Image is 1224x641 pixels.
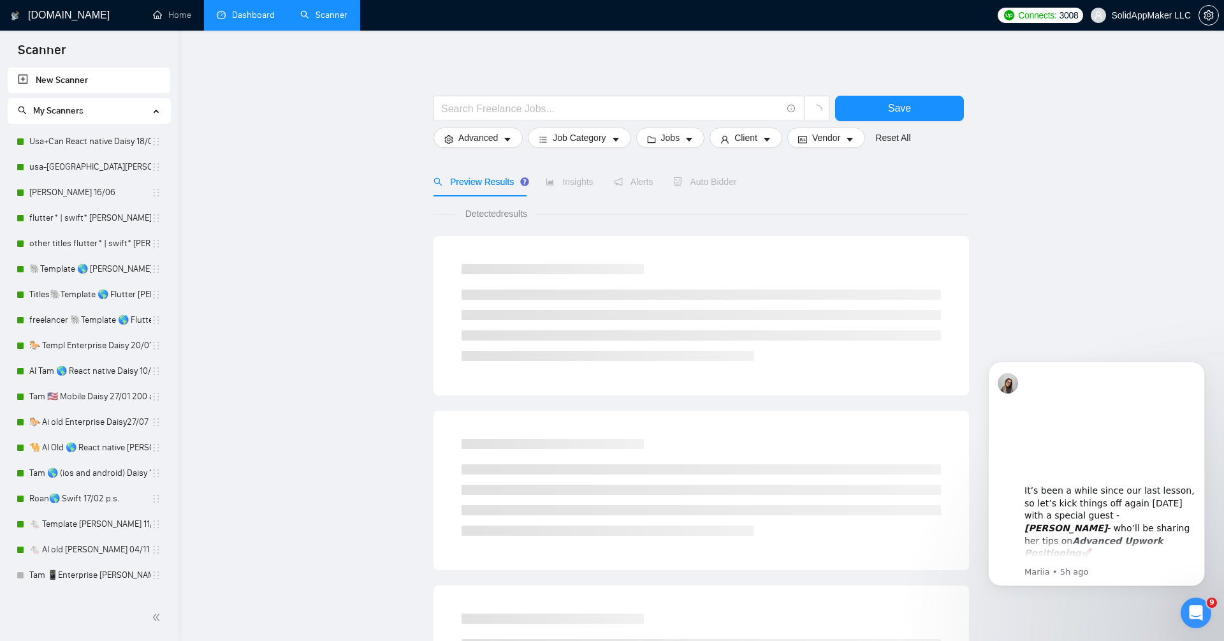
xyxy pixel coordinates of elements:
[835,96,964,121] button: Save
[29,129,151,154] a: Usa+Can React native Daisy 18/08 rem paragraphs
[8,282,170,307] li: Titles🐘Template 🌎 Flutter John 02/12
[8,384,170,409] li: Tam 🇺🇸 Mobile Daisy 27/01 200 apps made
[546,177,593,187] span: Insights
[8,588,170,614] li: Tam 🇺🇸 Mobile John 27/01 I live in
[8,537,170,563] li: 🐁 AI old Sean Kotlin 04/11 I am looking for
[18,68,160,93] a: New Scanner
[8,409,170,435] li: 🐎 Ai old Enterprise Daisy27/07
[29,384,151,409] a: Tam 🇺🇸 Mobile Daisy 27/01 200 apps made
[611,135,620,144] span: caret-down
[1181,598,1211,628] iframe: Intercom live chat
[433,177,442,186] span: search
[433,128,523,148] button: settingAdvancedcaret-down
[8,460,170,486] li: Tam 🌎 (ios and android) Daisy 19/05 (22% vie 0 rep)
[720,135,729,144] span: user
[888,100,911,116] span: Save
[29,307,151,333] a: freelancer 🐘Template 🌎 Flutter [PERSON_NAME] 02/12-09/12
[29,409,151,435] a: 🐎 Ai old Enterprise Daisy27/07
[29,460,151,486] a: Tam 🌎 (ios and android) Daisy 19/05 (22% vie 0 rep)
[29,282,151,307] a: Titles🐘Template 🌎 Flutter [PERSON_NAME] 02/12
[614,177,653,187] span: Alerts
[151,239,161,249] span: holder
[29,231,151,256] a: other titles flutter* | swift* [PERSON_NAME] USA short 28/04
[441,101,782,117] input: Search Freelance Jobs...
[519,176,530,188] div: Tooltip anchor
[8,256,170,282] li: 🐘Template 🌎 Flutter John (recheck 25/11)
[787,128,865,148] button: idcardVendorcaret-down
[29,154,151,180] a: usa-[GEOGRAPHIC_DATA][PERSON_NAME] new 18/08 boost
[433,177,525,187] span: Preview Results
[151,213,161,223] span: holder
[11,6,20,26] img: logo
[33,105,84,116] span: My Scanners
[8,358,170,384] li: AI Tam 🌎 React native Daisy 10/02
[8,563,170,588] li: Tam 📱Enterprise John 20/01 availability call?
[29,537,151,563] a: 🐁 AI old [PERSON_NAME] 04/11 I am looking for
[685,135,694,144] span: caret-down
[673,177,682,186] span: robot
[539,135,548,144] span: bars
[1198,5,1219,26] button: setting
[151,443,161,453] span: holder
[1198,10,1219,20] a: setting
[1094,11,1103,20] span: user
[151,417,161,427] span: holder
[29,256,151,282] a: 🐘Template 🌎 [PERSON_NAME] (recheck 25/11)
[151,494,161,504] span: holder
[18,106,27,115] span: search
[812,131,840,145] span: Vendor
[151,264,161,274] span: holder
[151,162,161,172] span: holder
[734,131,757,145] span: Client
[614,177,623,186] span: notification
[151,519,161,529] span: holder
[456,207,536,221] span: Detected results
[8,231,170,256] li: other titles flutter* | swift* John USA short 28/04
[8,486,170,512] li: Roan🌎 Swift 17/02 p.s.
[29,358,151,384] a: AI Tam 🌎 React native Daisy 10/02
[8,307,170,333] li: freelancer 🐘Template 🌎 Flutter John 02/12-09/12
[18,105,84,116] span: My Scanners
[8,512,170,537] li: 🐁 Template Sean Kotlin 11/11
[8,68,170,93] li: New Scanner
[845,135,854,144] span: caret-down
[151,188,161,198] span: holder
[217,10,275,20] a: dashboardDashboard
[29,512,151,537] a: 🐁 Template [PERSON_NAME] 11/11
[8,333,170,358] li: 🐎 Templ Enterprise Daisy 20/01 crystal clear - call
[1199,10,1218,20] span: setting
[29,180,151,205] a: [PERSON_NAME] 16/06
[152,611,164,624] span: double-left
[8,129,170,154] li: Usa+Can React native Daisy 18/08 rem paragraphs
[153,10,191,20] a: homeHome
[1004,10,1014,20] img: upwork-logo.png
[444,135,453,144] span: setting
[458,131,498,145] span: Advanced
[503,135,512,144] span: caret-down
[29,563,151,588] a: Tam 📱Enterprise [PERSON_NAME] 20/01 availability call?
[151,468,161,478] span: holder
[151,392,161,402] span: holder
[528,128,630,148] button: barsJob Categorycaret-down
[546,177,555,186] span: area-chart
[811,105,822,116] span: loading
[29,333,151,358] a: 🐎 Templ Enterprise Daisy 20/01 crystal clear - call
[8,154,170,180] li: usa-canada John new 18/08 boost
[1018,8,1056,22] span: Connects:
[8,41,76,68] span: Scanner
[8,435,170,460] li: 🐪 AI Old 🌎 React native Daisy
[151,315,161,325] span: holder
[151,341,161,351] span: holder
[798,135,807,144] span: idcard
[673,177,736,187] span: Auto Bidder
[151,290,161,300] span: holder
[1060,8,1079,22] span: 3008
[29,205,151,231] a: flutter* | swift* [PERSON_NAME] USA short+category 28/04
